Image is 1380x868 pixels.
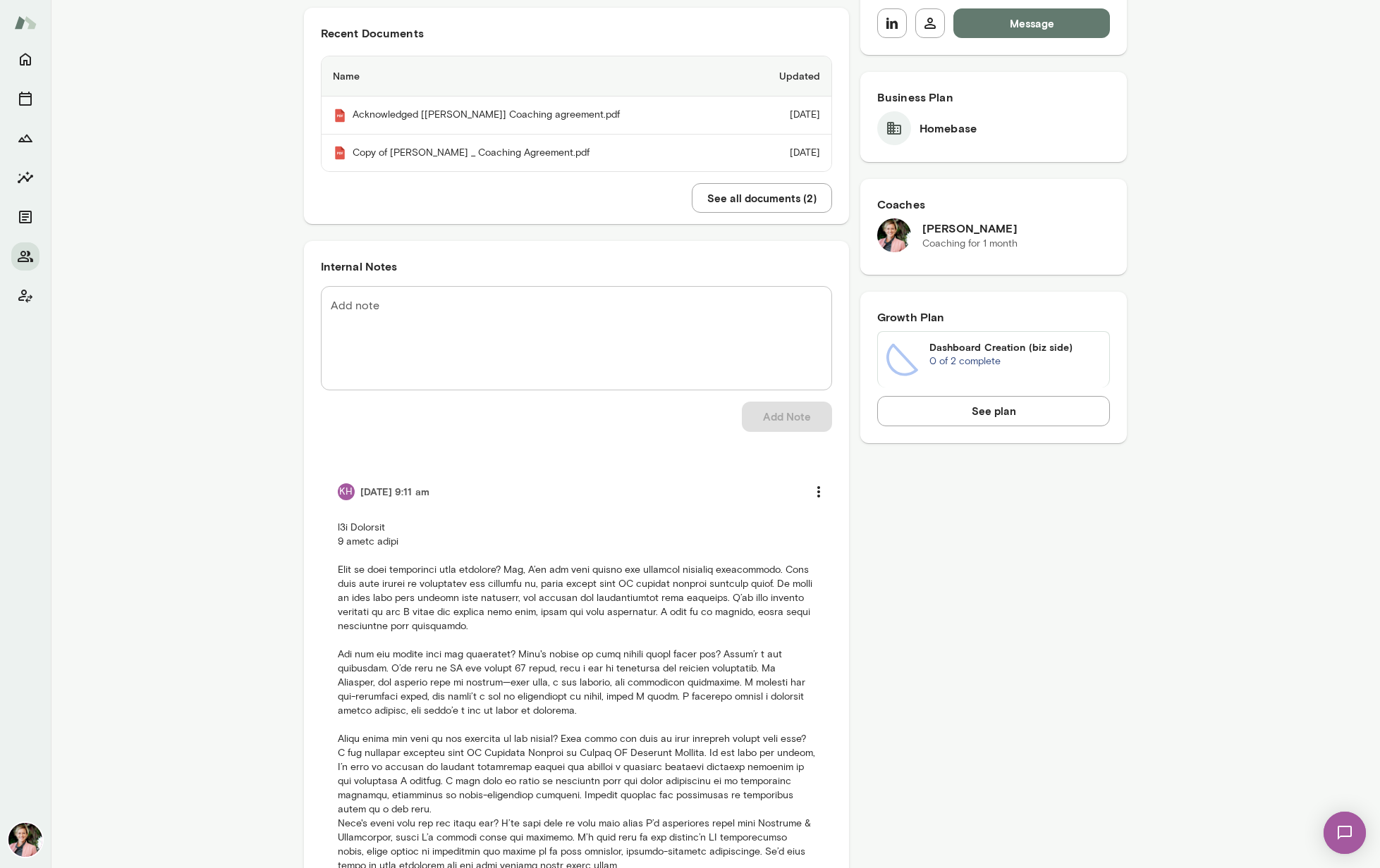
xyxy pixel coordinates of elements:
img: Mento [14,9,37,36]
button: Client app [11,282,39,310]
th: Updated [745,56,831,97]
td: [DATE] [745,135,831,172]
button: Members [11,242,39,271]
button: Growth Plan [11,124,39,152]
button: See all documents (2) [692,183,832,213]
button: Home [11,45,39,73]
button: See plan [877,396,1111,426]
p: 0 of 2 complete [929,354,1101,368]
th: Acknowledged [[PERSON_NAME]] Coaching agreement.pdf [322,97,745,135]
h6: Business Plan [877,89,1111,106]
h6: Dashboard Creation (biz side) [929,340,1101,354]
button: Insights [11,163,39,192]
th: Copy of [PERSON_NAME] _ Coaching Agreement.pdf [322,135,745,172]
button: Sessions [11,85,39,113]
h6: Coaches [877,196,1111,213]
h6: Recent Documents [321,25,832,42]
img: Mento [333,146,347,160]
h6: Growth Plan [877,309,1111,325]
h6: [DATE] 9:11 am [360,485,429,499]
div: KH [338,483,355,500]
h6: Homebase [920,120,977,137]
p: Coaching for 1 month [922,237,1018,251]
th: Name [322,56,745,97]
h6: [PERSON_NAME] [922,220,1018,237]
button: Message [953,8,1111,38]
img: Mento [333,108,347,123]
button: more [804,477,834,507]
img: Kelly K. Oliver [8,823,42,857]
h6: Internal Notes [321,258,832,275]
img: Kelly K. Oliver [877,218,911,252]
button: Documents [11,203,39,231]
td: [DATE] [745,97,831,135]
